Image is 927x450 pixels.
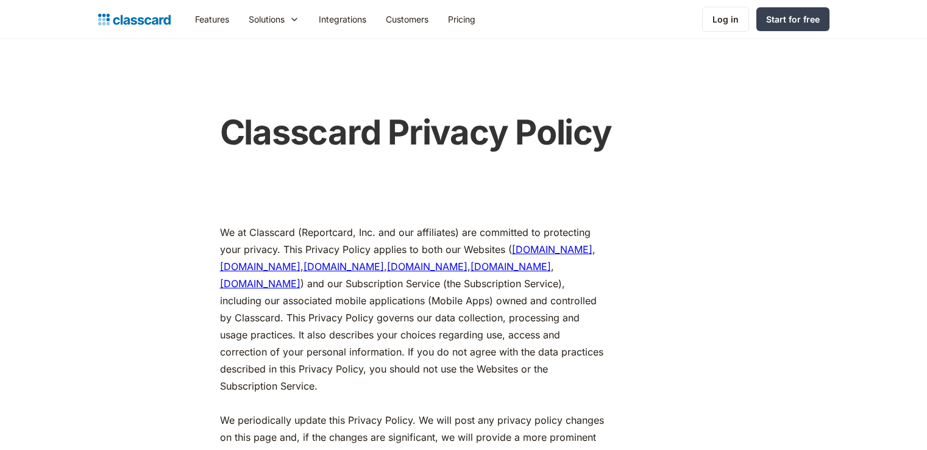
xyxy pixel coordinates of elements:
a: Log in [702,7,749,32]
a: Features [185,5,239,33]
a: Pricing [438,5,485,33]
div: Log in [712,13,739,26]
a: Integrations [309,5,376,33]
a: [DOMAIN_NAME] [512,243,592,255]
div: Start for free [766,13,820,26]
h1: Classcard Privacy Policy [220,112,695,153]
a: [DOMAIN_NAME] [220,260,300,273]
a: [DOMAIN_NAME] [471,260,551,273]
div: Solutions [249,13,285,26]
a: [DOMAIN_NAME] [220,277,300,290]
a: Logo [98,11,171,28]
a: Customers [376,5,438,33]
a: [DOMAIN_NAME] [387,260,467,273]
a: Start for free [756,7,829,31]
a: [DOMAIN_NAME] [304,260,384,273]
div: Solutions [239,5,309,33]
